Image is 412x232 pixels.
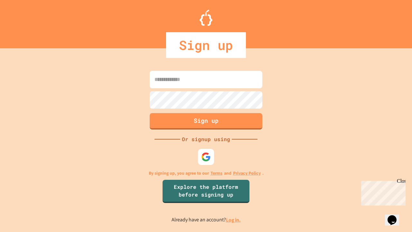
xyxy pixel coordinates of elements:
[226,217,241,223] a: Log in.
[200,10,212,26] img: Logo.svg
[180,135,232,143] div: Or signup using
[166,32,246,58] div: Sign up
[211,170,222,177] a: Terms
[201,152,211,162] img: google-icon.svg
[163,180,249,203] a: Explore the platform before signing up
[149,170,264,177] p: By signing up, you agree to our and .
[3,3,44,41] div: Chat with us now!Close
[172,216,241,224] p: Already have an account?
[233,170,261,177] a: Privacy Policy
[150,113,262,130] button: Sign up
[359,178,406,206] iframe: chat widget
[385,206,406,226] iframe: chat widget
